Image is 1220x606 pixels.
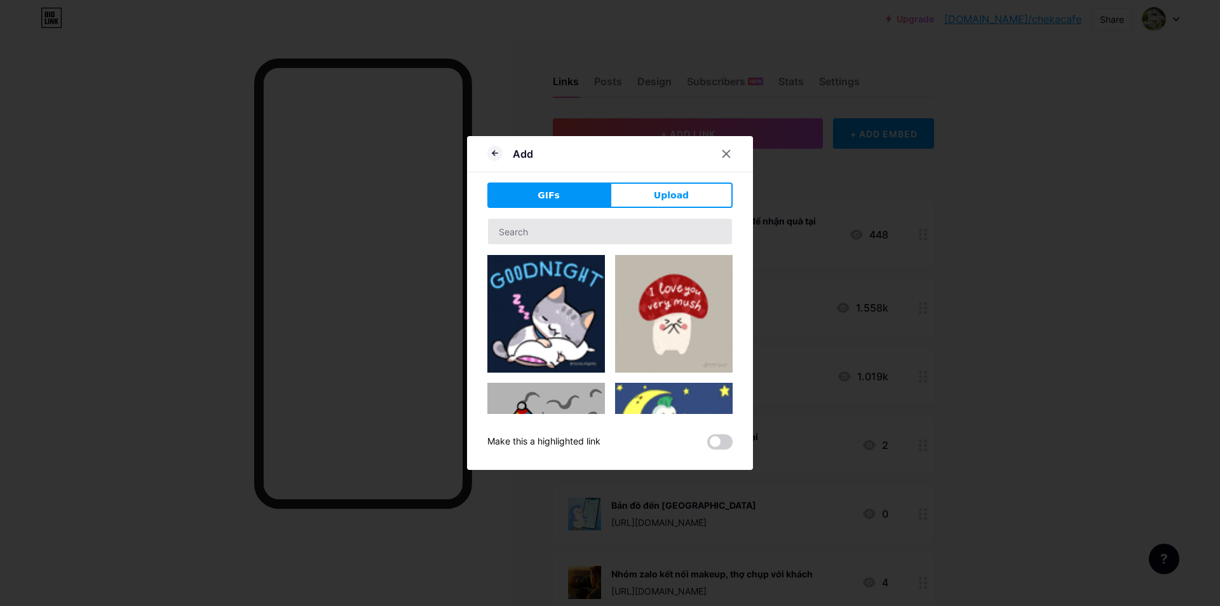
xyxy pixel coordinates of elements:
[513,146,533,162] div: Add
[488,219,732,244] input: Search
[654,189,689,202] span: Upload
[487,255,605,373] img: Gihpy
[487,182,610,208] button: GIFs
[538,189,560,202] span: GIFs
[487,383,605,500] img: Gihpy
[487,434,600,450] div: Make this a highlighted link
[610,182,733,208] button: Upload
[615,383,733,500] img: Gihpy
[615,255,733,373] img: Gihpy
